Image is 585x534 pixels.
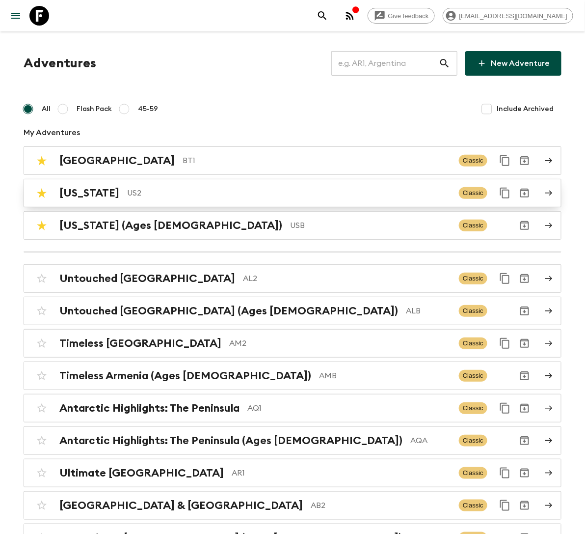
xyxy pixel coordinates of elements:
[495,398,515,418] button: Duplicate for 45-59
[313,6,332,26] button: search adventures
[24,329,561,358] a: Timeless [GEOGRAPHIC_DATA]AM2ClassicDuplicate for 45-59Archive
[497,104,554,114] span: Include Archived
[311,500,451,511] p: AB2
[459,305,487,317] span: Classic
[24,127,561,139] p: My Adventures
[515,301,534,321] button: Archive
[515,183,534,203] button: Archive
[495,269,515,288] button: Duplicate for 45-59
[24,264,561,293] a: Untouched [GEOGRAPHIC_DATA]AL2ClassicDuplicate for 45-59Archive
[24,459,561,487] a: Ultimate [GEOGRAPHIC_DATA]AR1ClassicDuplicate for 45-59Archive
[42,104,51,114] span: All
[383,12,434,20] span: Give feedback
[465,51,561,76] a: New Adventure
[59,219,282,232] h2: [US_STATE] (Ages [DEMOGRAPHIC_DATA])
[515,398,534,418] button: Archive
[59,499,303,512] h2: [GEOGRAPHIC_DATA] & [GEOGRAPHIC_DATA]
[183,155,451,167] p: BT1
[290,220,451,231] p: USB
[331,50,439,77] input: e.g. AR1, Argentina
[515,334,534,353] button: Archive
[6,6,26,26] button: menu
[459,273,487,284] span: Classic
[459,220,487,231] span: Classic
[410,435,451,447] p: AQA
[515,496,534,515] button: Archive
[59,305,398,317] h2: Untouched [GEOGRAPHIC_DATA] (Ages [DEMOGRAPHIC_DATA])
[232,467,451,479] p: AR1
[515,431,534,450] button: Archive
[368,8,435,24] a: Give feedback
[459,370,487,382] span: Classic
[59,467,224,479] h2: Ultimate [GEOGRAPHIC_DATA]
[454,12,573,20] span: [EMAIL_ADDRESS][DOMAIN_NAME]
[459,500,487,511] span: Classic
[24,426,561,455] a: Antarctic Highlights: The Peninsula (Ages [DEMOGRAPHIC_DATA])AQAClassicArchive
[59,434,402,447] h2: Antarctic Highlights: The Peninsula (Ages [DEMOGRAPHIC_DATA])
[459,467,487,479] span: Classic
[459,187,487,199] span: Classic
[59,154,175,167] h2: [GEOGRAPHIC_DATA]
[319,370,451,382] p: AMB
[59,187,119,199] h2: [US_STATE]
[495,151,515,170] button: Duplicate for 45-59
[138,104,158,114] span: 45-59
[443,8,573,24] div: [EMAIL_ADDRESS][DOMAIN_NAME]
[515,366,534,386] button: Archive
[459,435,487,447] span: Classic
[59,272,235,285] h2: Untouched [GEOGRAPHIC_DATA]
[24,211,561,240] a: [US_STATE] (Ages [DEMOGRAPHIC_DATA])USBClassicArchive
[59,337,221,350] h2: Timeless [GEOGRAPHIC_DATA]
[495,183,515,203] button: Duplicate for 45-59
[127,187,451,199] p: US2
[459,402,487,414] span: Classic
[24,146,561,175] a: [GEOGRAPHIC_DATA]BT1ClassicDuplicate for 45-59Archive
[247,402,451,414] p: AQ1
[459,155,487,167] span: Classic
[495,496,515,515] button: Duplicate for 45-59
[59,402,239,415] h2: Antarctic Highlights: The Peninsula
[59,369,311,382] h2: Timeless Armenia (Ages [DEMOGRAPHIC_DATA])
[515,463,534,483] button: Archive
[24,297,561,325] a: Untouched [GEOGRAPHIC_DATA] (Ages [DEMOGRAPHIC_DATA])ALBClassicArchive
[459,337,487,349] span: Classic
[24,394,561,422] a: Antarctic Highlights: The PeninsulaAQ1ClassicDuplicate for 45-59Archive
[77,104,112,114] span: Flash Pack
[495,334,515,353] button: Duplicate for 45-59
[515,216,534,235] button: Archive
[243,273,451,284] p: AL2
[24,179,561,207] a: [US_STATE]US2ClassicDuplicate for 45-59Archive
[515,151,534,170] button: Archive
[24,54,96,73] h1: Adventures
[229,337,451,349] p: AM2
[406,305,451,317] p: ALB
[24,362,561,390] a: Timeless Armenia (Ages [DEMOGRAPHIC_DATA])AMBClassicArchive
[24,491,561,520] a: [GEOGRAPHIC_DATA] & [GEOGRAPHIC_DATA]AB2ClassicDuplicate for 45-59Archive
[495,463,515,483] button: Duplicate for 45-59
[515,269,534,288] button: Archive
